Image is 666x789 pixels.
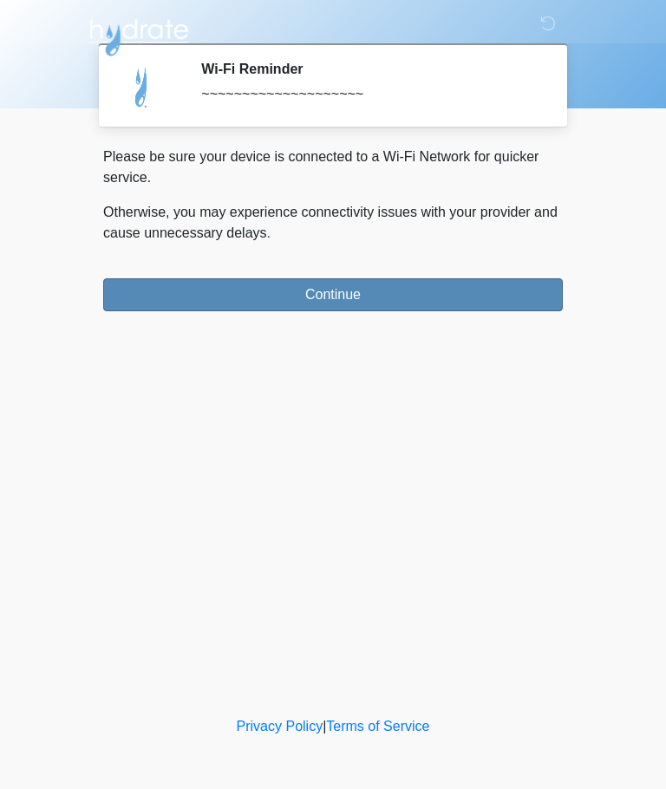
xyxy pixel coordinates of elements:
div: ~~~~~~~~~~~~~~~~~~~~ [201,84,537,105]
a: Privacy Policy [237,719,323,734]
span: . [267,225,271,240]
img: Hydrate IV Bar - Arcadia Logo [86,13,192,57]
a: | [323,719,326,734]
p: Please be sure your device is connected to a Wi-Fi Network for quicker service. [103,147,563,188]
p: Otherwise, you may experience connectivity issues with your provider and cause unnecessary delays [103,202,563,244]
a: Terms of Service [326,719,429,734]
img: Agent Avatar [116,61,168,113]
button: Continue [103,278,563,311]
